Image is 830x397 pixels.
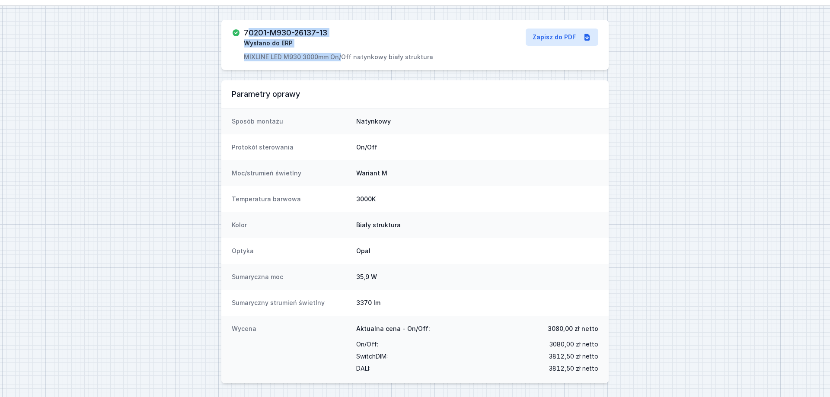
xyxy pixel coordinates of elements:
dt: Sumaryczna moc [232,273,349,281]
dd: Biały struktura [356,221,598,229]
span: SwitchDIM : [356,350,388,362]
dd: On/Off [356,143,598,152]
dd: Natynkowy [356,117,598,126]
p: MIXLINE LED M930 3000mm On/Off natynkowy biały struktura [244,53,433,61]
span: Aktualna cena - On/Off: [356,324,430,333]
span: 3080,00 zł netto [548,324,598,333]
dt: Sposób montażu [232,117,349,126]
dd: 35,9 W [356,273,598,281]
h3: Parametry oprawy [232,89,598,99]
dt: Moc/strumień świetlny [232,169,349,178]
dd: 3370 lm [356,299,598,307]
dt: Protokół sterowania [232,143,349,152]
dd: Opal [356,247,598,255]
span: 3812,50 zł netto [549,362,598,375]
dt: Sumaryczny strumień świetlny [232,299,349,307]
span: DALI : [356,362,370,375]
dd: Wariant M [356,169,598,178]
span: Wysłano do ERP [244,39,293,48]
dt: Kolor [232,221,349,229]
dd: 3000K [356,195,598,203]
dt: Wycena [232,324,349,375]
span: 3812,50 zł netto [549,350,598,362]
span: On/Off : [356,338,378,350]
h3: 70201-M930-26137-13 [244,29,327,37]
a: Zapisz do PDF [526,29,598,46]
span: 3080,00 zł netto [549,338,598,350]
dt: Temperatura barwowa [232,195,349,203]
dt: Optyka [232,247,349,255]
